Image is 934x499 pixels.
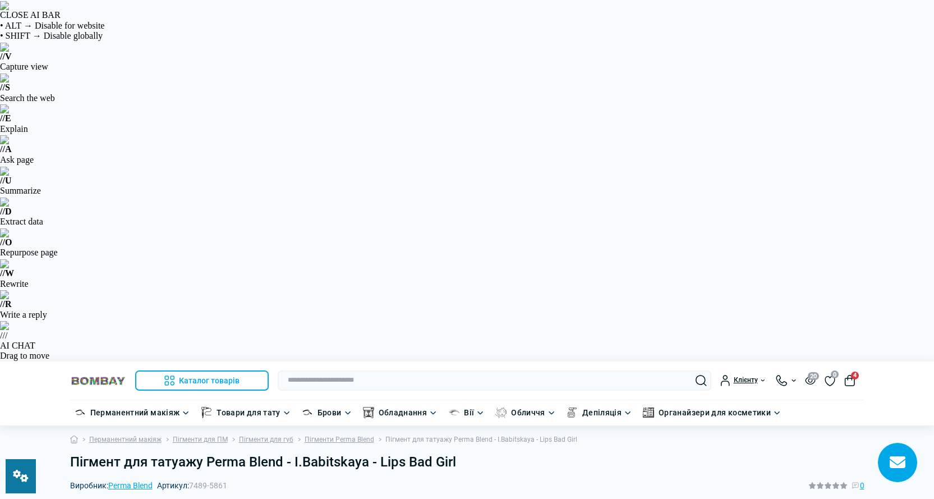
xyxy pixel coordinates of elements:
img: Депіляція [567,407,578,418]
img: Обладнання [363,407,374,418]
button: 20 [805,376,816,385]
img: BOMBAY [70,376,126,386]
a: Пігменти для ПМ [173,434,228,445]
a: Обличчя [511,406,545,419]
span: Виробник: [70,482,153,489]
a: Перманентний макіяж [89,434,162,445]
a: Товари для тату [217,406,280,419]
span: Артикул: [157,482,227,489]
a: Брови [318,406,342,419]
a: Депіляція [582,406,622,419]
button: 4 [844,375,855,386]
span: 4 [851,372,859,379]
img: Перманентний макіяж [75,407,86,418]
span: 20 [808,372,819,380]
nav: breadcrumb [70,425,864,454]
a: Perma Blend [108,481,153,490]
img: Брови [302,407,313,418]
button: Каталог товарів [135,370,269,391]
h1: Пігмент для татуажу Perma Blend - I.Babitskaya - Lips Bad Girl [70,454,864,470]
button: Search [696,375,707,386]
a: Вії [464,406,474,419]
span: 7489-5861 [189,481,227,490]
a: Органайзери для косметики [659,406,771,419]
img: Органайзери для косметики [643,407,654,418]
img: Вії [448,407,459,418]
a: Пігменти для губ [239,434,293,445]
img: Товари для тату [201,407,212,418]
li: Пігмент для татуажу Perma Blend - I.Babitskaya - Lips Bad Girl [374,434,577,445]
a: Обладнання [379,406,427,419]
span: 0 [860,479,864,492]
a: Перманентний макіяж [90,406,180,419]
a: Пігменти Perma Blend [305,434,374,445]
img: Обличчя [495,407,507,418]
a: 0 [825,374,835,386]
span: 0 [831,370,839,378]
